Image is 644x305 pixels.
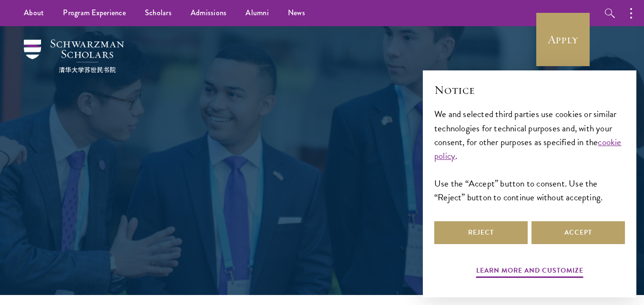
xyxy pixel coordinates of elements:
[476,265,583,279] button: Learn more and customize
[532,221,625,244] button: Accept
[434,135,622,163] a: cookie policy
[536,13,590,66] a: Apply
[24,39,124,73] img: Schwarzman Scholars
[434,82,625,98] h2: Notice
[434,107,625,204] div: We and selected third parties use cookies or similar technologies for technical purposes and, wit...
[434,221,528,244] button: Reject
